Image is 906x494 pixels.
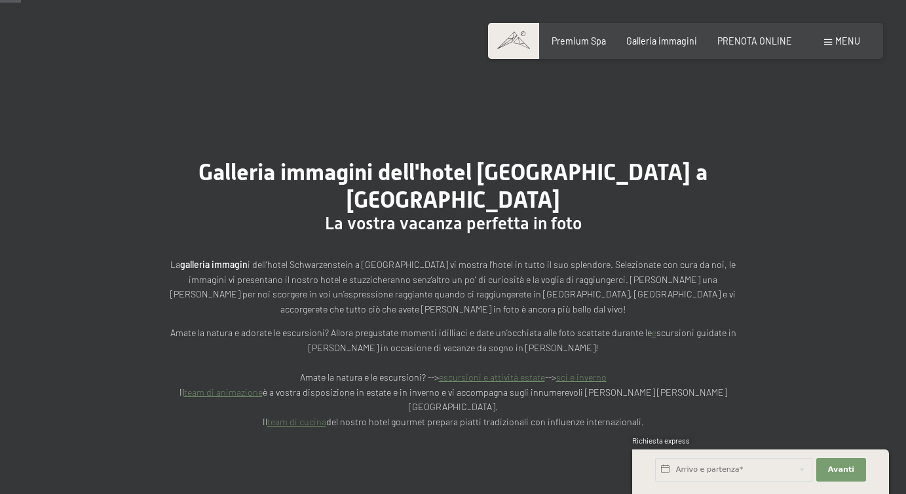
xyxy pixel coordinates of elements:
[632,436,690,445] span: Richiesta express
[184,387,263,398] a: team di animazione
[325,214,582,233] span: La vostra vacanza perfetta in foto
[828,465,854,475] span: Avanti
[652,327,656,338] a: e
[626,35,697,47] a: Galleria immagini
[267,416,326,427] a: team di cucina
[835,35,860,47] span: Menu
[180,259,248,270] strong: galleria immagin
[717,35,792,47] a: PRENOTA ONLINE
[165,326,742,429] p: Amate la natura e adorate le escursioni? Allora pregustate momenti idilliaci e date un’occhiata a...
[556,371,607,383] a: sci e inverno
[552,35,606,47] a: Premium Spa
[165,257,742,316] p: La i dell’hotel Schwarzenstein a [GEOGRAPHIC_DATA] vi mostra l’hotel in tutto il suo splendore. S...
[439,371,545,383] a: escursioni e attività estate
[816,458,866,482] button: Avanti
[198,159,708,213] span: Galleria immagini dell'hotel [GEOGRAPHIC_DATA] a [GEOGRAPHIC_DATA]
